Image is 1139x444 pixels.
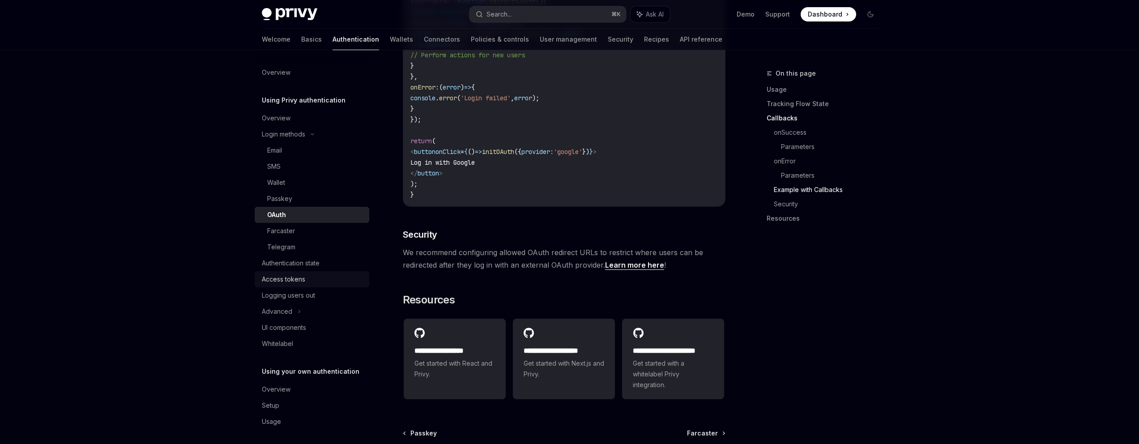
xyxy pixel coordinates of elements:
span: Farcaster [687,429,718,438]
a: Support [765,10,790,19]
div: Overview [262,67,290,78]
a: Wallet [255,175,369,191]
div: Access tokens [262,274,305,285]
span: We recommend configuring allowed OAuth redirect URLs to restrict where users can be redirected af... [403,246,725,271]
span: () [468,148,475,156]
a: Demo [737,10,755,19]
div: Whitelabel [262,338,293,349]
span: ); [410,180,418,188]
span: }); [410,115,421,124]
div: Passkey [267,193,292,204]
div: Authentication state [262,258,320,269]
span: ( [432,137,435,145]
span: onError [410,83,435,91]
div: SMS [267,161,281,172]
a: Farcaster [687,429,725,438]
span: : [435,83,439,91]
div: Telegram [267,242,295,252]
a: Resources [767,211,885,226]
span: Get started with a whitelabel Privy integration. [633,358,713,390]
a: Farcaster [255,223,369,239]
span: Get started with React and Privy. [414,358,495,380]
span: } [410,62,414,70]
a: Learn more here [605,260,664,270]
span: error [439,94,457,102]
span: , [511,94,514,102]
span: => [475,148,482,156]
span: console [410,94,435,102]
a: Usage [255,414,369,430]
span: > [439,169,443,177]
div: Email [267,145,282,156]
span: onClick [435,148,461,156]
span: error [443,83,461,91]
a: Parameters [781,140,885,154]
div: Farcaster [267,226,295,236]
div: UI components [262,322,306,333]
a: Setup [255,397,369,414]
a: Email [255,142,369,158]
a: Access tokens [255,271,369,287]
a: Wallets [390,29,413,50]
a: Tracking Flow State [767,97,885,111]
span: ( [439,83,443,91]
a: Dashboard [801,7,856,21]
span: Security [403,228,437,241]
span: Get started with Next.js and Privy. [524,358,604,380]
img: dark logo [262,8,317,21]
a: Example with Callbacks [774,183,885,197]
span: }) [582,148,589,156]
span: < [410,148,414,156]
span: ⌘ K [611,11,621,18]
button: Ask AI [631,6,670,22]
a: Telegram [255,239,369,255]
span: Passkey [410,429,437,438]
div: Advanced [262,306,292,317]
span: button [414,148,435,156]
span: = [461,148,464,156]
a: Passkey [255,191,369,207]
span: error [514,94,532,102]
span: On this page [776,68,816,79]
a: API reference [680,29,722,50]
span: </ [410,169,418,177]
span: } [589,148,593,156]
a: Welcome [262,29,290,50]
div: Wallet [267,177,285,188]
a: Basics [301,29,322,50]
a: SMS [255,158,369,175]
h5: Using your own authentication [262,366,359,377]
button: Toggle dark mode [863,7,878,21]
span: initOAuth [482,148,514,156]
h5: Using Privy authentication [262,95,346,106]
a: Authentication state [255,255,369,271]
a: Callbacks [767,111,885,125]
a: Overview [255,64,369,81]
span: ({ [514,148,521,156]
span: button [418,169,439,177]
a: Usage [767,82,885,97]
a: Authentication [333,29,379,50]
a: User management [540,29,597,50]
a: Parameters [781,168,885,183]
a: Overview [255,110,369,126]
div: Setup [262,400,279,411]
a: onError [774,154,885,168]
a: Overview [255,381,369,397]
a: Policies & controls [471,29,529,50]
span: Resources [403,293,455,307]
span: ); [532,94,539,102]
a: Logging users out [255,287,369,303]
span: Log in with Google [410,158,475,166]
div: Usage [262,416,281,427]
span: => [464,83,471,91]
span: return [410,137,432,145]
span: Ask AI [646,10,664,19]
a: OAuth [255,207,369,223]
span: // Perform actions for new users [410,51,525,59]
span: > [593,148,597,156]
span: . [435,94,439,102]
span: ) [461,83,464,91]
div: Overview [262,113,290,124]
div: Logging users out [262,290,315,301]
